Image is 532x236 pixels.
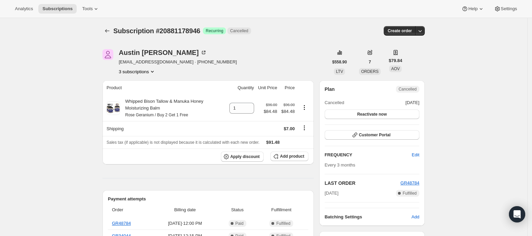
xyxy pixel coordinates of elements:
button: Customer Portal [325,130,419,140]
th: Product [102,80,227,95]
button: Add [407,212,423,222]
h2: Plan [325,86,335,93]
small: Rose Geranium / Buy 2 Get 1 Free [125,113,188,117]
span: Tools [82,6,93,12]
span: [DATE] [405,99,419,106]
span: ORDERS [361,69,378,74]
div: Austin [PERSON_NAME] [119,49,207,56]
h2: FREQUENCY [325,152,412,158]
span: Analytics [15,6,33,12]
span: $7.00 [284,126,295,131]
span: Fulfilled [276,221,290,226]
span: Cancelled [325,99,344,106]
span: LTV [336,69,343,74]
span: Settings [501,6,517,12]
button: GR48784 [400,180,419,186]
th: Order [108,202,152,217]
h2: Payment attempts [108,196,308,202]
span: Subscription #20881178946 [113,27,200,35]
button: $558.90 [328,57,351,67]
button: Settings [490,4,521,14]
span: Add product [280,154,304,159]
button: Reactivate now [325,110,419,119]
th: Shipping [102,121,227,136]
span: $91.48 [266,140,280,145]
button: Help [457,4,488,14]
span: $558.90 [332,59,347,65]
button: Subscriptions [102,26,112,36]
button: Apply discount [221,152,264,162]
span: Create order [388,28,412,34]
button: Analytics [11,4,37,14]
span: Fulfillment [259,206,304,213]
span: $79.84 [389,57,402,64]
button: Create order [384,26,416,36]
span: Every 3 months [325,162,355,168]
span: Edit [412,152,419,158]
img: product img [107,101,120,115]
button: 7 [365,57,375,67]
span: Status [221,206,254,213]
div: Whipped Bison Tallow & Manuka Honey Moisturizing Balm [120,98,225,118]
span: Billing date [154,206,216,213]
span: Help [468,6,477,12]
span: $84.48 [281,108,295,115]
span: AOV [391,66,400,71]
small: $96.00 [266,103,277,107]
h2: LAST ORDER [325,180,401,186]
button: Shipping actions [299,124,310,132]
small: $96.00 [284,103,295,107]
span: [DATE] · 12:00 PM [154,220,216,227]
button: Product actions [299,104,310,111]
h6: Batching Settings [325,214,412,220]
span: Sales tax (if applicable) is not displayed because it is calculated with each new order. [107,140,260,145]
span: [DATE] [325,190,339,197]
span: $84.48 [264,108,277,115]
span: 7 [369,59,371,65]
button: Add product [270,152,308,161]
span: Austin Davis [102,49,113,60]
th: Unit Price [256,80,279,95]
span: Reactivate now [357,112,387,117]
a: GR48784 [112,221,131,226]
span: Fulfilled [403,191,417,196]
button: Product actions [119,68,156,75]
button: Subscriptions [38,4,77,14]
button: Tools [78,4,103,14]
span: Subscriptions [42,6,73,12]
span: Add [412,214,419,220]
span: Paid [235,221,244,226]
th: Quantity [227,80,256,95]
span: Recurring [206,28,223,34]
span: Cancelled [230,28,248,34]
span: Cancelled [399,86,417,92]
div: Open Intercom Messenger [509,206,525,222]
span: Customer Portal [359,132,391,138]
button: Edit [408,150,423,160]
span: Apply discount [230,154,260,159]
a: GR48784 [400,180,419,185]
th: Price [279,80,297,95]
span: [EMAIL_ADDRESS][DOMAIN_NAME] · [PHONE_NUMBER] [119,59,237,65]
